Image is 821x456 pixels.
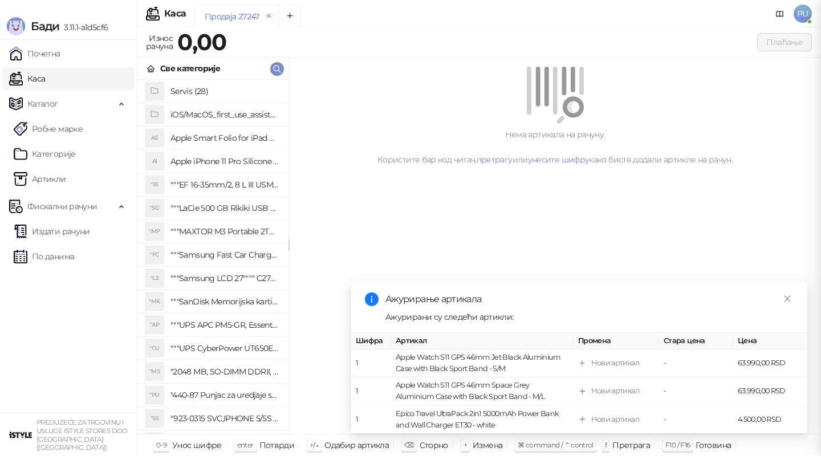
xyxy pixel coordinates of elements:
a: Close [781,292,794,305]
th: Шифра [351,333,391,349]
th: Цена [733,333,807,349]
th: Артикал [391,333,574,349]
td: 1 [351,378,391,406]
td: Apple Watch S11 GPS 46mm Space Grey Aluminium Case with Black Sport Band - M/L [391,378,574,406]
div: Нови артикал [591,386,639,397]
td: 1 [351,349,391,377]
span: close [783,295,791,303]
th: Стара цена [659,333,733,349]
td: Epico Travel UltraPack 2in1 5000mAh Power Bank and Wall Charger ET30 - white [391,406,574,434]
td: - [659,378,733,406]
th: Промена [574,333,659,349]
td: Apple Watch S11 GPS 46mm Jet Black Aluminium Case with Black Sport Band - S/M [391,349,574,377]
div: Ажурирани су следећи артикли: [385,311,794,323]
td: - [659,406,733,434]
td: 1 [351,406,391,434]
div: Нови артикал [591,357,639,369]
span: info-circle [365,292,379,306]
div: Нови артикал [591,414,639,425]
td: - [659,349,733,377]
div: Ажурирање артикала [385,292,794,306]
td: 63.990,00 RSD [733,349,807,377]
td: 4.500,00 RSD [733,406,807,434]
td: 63.990,00 RSD [733,378,807,406]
